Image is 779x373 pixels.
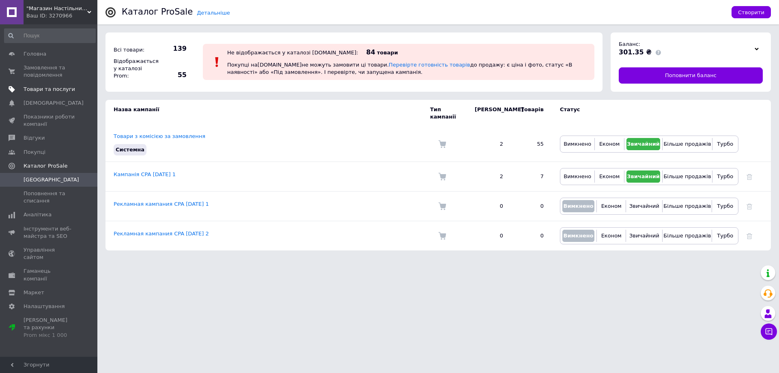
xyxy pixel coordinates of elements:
div: Відображається у каталозі Prom: [112,56,156,82]
button: Створити [732,6,771,18]
span: Створити [738,9,764,15]
span: Звичайний [629,233,659,239]
span: [GEOGRAPHIC_DATA] [24,176,79,183]
td: 0 [467,221,511,251]
button: Звичайний [628,200,660,212]
span: Більше продажів [663,203,711,209]
td: [PERSON_NAME] [467,100,511,127]
span: Головна [24,50,46,58]
span: Економ [601,203,622,209]
td: Назва кампанії [105,100,430,127]
button: Вимкнено [562,170,592,183]
span: Турбо [717,141,733,147]
a: Перевірте готовність товарів [389,62,470,68]
span: Відгуки [24,134,45,142]
button: Чат з покупцем [761,323,777,340]
img: Комісія за замовлення [438,140,446,148]
td: 0 [511,221,552,251]
button: Економ [599,230,624,242]
button: Вимкнено [562,138,592,150]
div: Не відображається у каталозі [DOMAIN_NAME]: [227,50,358,56]
span: 139 [158,44,187,53]
a: Товари з комісією за замовлення [114,133,205,139]
span: Поповнення та списання [24,190,75,205]
span: Налаштування [24,303,65,310]
td: 2 [467,162,511,192]
img: Комісія за замовлення [438,202,446,210]
td: 0 [511,192,552,221]
span: Маркет [24,289,44,296]
span: [DEMOGRAPHIC_DATA] [24,99,84,107]
span: Гаманець компанії [24,267,75,282]
div: Всі товари: [112,44,156,56]
button: Звичайний [626,170,661,183]
td: 2 [467,127,511,162]
td: 7 [511,162,552,192]
span: Вимкнено [563,233,593,239]
span: Замовлення та повідомлення [24,64,75,79]
button: Економ [599,200,624,212]
a: Видалити [747,203,752,209]
a: Видалити [747,233,752,239]
span: Звичайний [629,203,659,209]
span: "Магазин Настільних Ігор" [26,5,87,12]
span: Вимкнено [563,203,593,209]
button: Більше продажів [665,200,710,212]
div: Ваш ID: 3270966 [26,12,97,19]
td: Статус [552,100,738,127]
span: Вимкнено [564,173,591,179]
a: Рекламная кампания CPA [DATE] 1 [114,201,209,207]
span: Турбо [717,203,733,209]
td: 0 [467,192,511,221]
button: Більше продажів [665,230,710,242]
button: Вимкнено [562,200,594,212]
span: Управління сайтом [24,246,75,261]
td: Тип кампанії [430,100,467,127]
img: Комісія за замовлення [438,232,446,240]
span: товари [377,50,398,56]
span: Економ [599,173,620,179]
span: 55 [158,71,187,80]
a: Видалити [747,173,752,179]
span: Економ [601,233,622,239]
input: Пошук [4,28,96,43]
a: Кампанія CPA [DATE] 1 [114,171,176,177]
span: Більше продажів [663,141,711,147]
a: Детальніше [197,10,230,16]
span: Покупці на [DOMAIN_NAME] не можуть замовити ці товари. до продажу: є ціна і фото, статус «В наявн... [227,62,572,75]
span: Більше продажів [663,233,711,239]
button: Турбо [714,138,736,150]
span: Звичайний [627,141,660,147]
img: :exclamation: [211,56,223,68]
span: Турбо [717,173,733,179]
button: Економ [597,170,622,183]
span: Аналітика [24,211,52,218]
span: 301.35 ₴ [619,48,652,56]
span: Товари та послуги [24,86,75,93]
span: Більше продажів [663,173,711,179]
button: Вимкнено [562,230,594,242]
button: Турбо [714,200,736,212]
span: Турбо [717,233,733,239]
span: [PERSON_NAME] та рахунки [24,317,75,339]
a: Рекламная кампания CPA [DATE] 2 [114,231,209,237]
img: Комісія за замовлення [438,172,446,181]
a: Поповнити баланс [619,67,763,84]
td: 55 [511,127,552,162]
span: Звичайний [627,173,660,179]
div: Каталог ProSale [122,8,193,16]
button: Турбо [714,230,736,242]
div: Prom мікс 1 000 [24,332,75,339]
span: Інструменти веб-майстра та SEO [24,225,75,240]
span: Баланс: [619,41,640,47]
span: Системна [116,147,144,153]
td: Товарів [511,100,552,127]
span: Покупці [24,149,45,156]
span: Економ [599,141,620,147]
span: 84 [366,48,375,56]
span: Поповнити баланс [665,72,717,79]
button: Звичайний [628,230,660,242]
span: Вимкнено [564,141,591,147]
button: Турбо [714,170,736,183]
button: Економ [597,138,622,150]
